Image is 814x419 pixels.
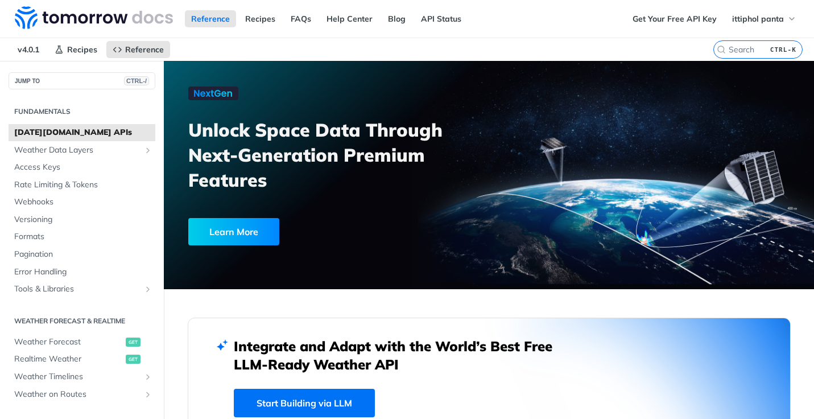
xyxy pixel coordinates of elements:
span: ittiphol panta [732,14,784,24]
span: CTRL-/ [124,76,149,85]
img: Tomorrow.io Weather API Docs [15,6,173,29]
button: Show subpages for Tools & Libraries [143,285,152,294]
a: Access Keys [9,159,155,176]
a: Learn More [188,218,439,245]
span: Realtime Weather [14,354,123,365]
a: Weather Data LayersShow subpages for Weather Data Layers [9,142,155,159]
a: Weather on RoutesShow subpages for Weather on Routes [9,386,155,403]
a: API Status [415,10,468,27]
a: Webhooks [9,194,155,211]
a: FAQs [284,10,317,27]
kbd: CTRL-K [767,44,799,55]
span: get [126,338,141,347]
a: [DATE][DOMAIN_NAME] APIs [9,124,155,141]
span: Weather Timelines [14,371,141,383]
a: Help Center [320,10,379,27]
span: v4.0.1 [11,41,46,58]
span: Error Handling [14,266,152,278]
h2: Fundamentals [9,106,155,117]
a: Versioning [9,211,155,228]
a: Pagination [9,246,155,263]
a: Start Building via LLM [234,389,375,417]
button: ittiphol panta [726,10,803,27]
a: Rate Limiting & Tokens [9,176,155,194]
a: Reference [185,10,236,27]
span: [DATE][DOMAIN_NAME] APIs [14,127,152,138]
span: Recipes [67,44,97,55]
span: Access Keys [14,162,152,173]
span: Webhooks [14,196,152,208]
h3: Unlock Space Data Through Next-Generation Premium Features [188,117,501,192]
span: get [126,355,141,364]
span: Rate Limiting & Tokens [14,179,152,191]
a: Error Handling [9,264,155,281]
button: Show subpages for Weather on Routes [143,390,152,399]
a: Get Your Free API Key [626,10,723,27]
a: Formats [9,228,155,245]
button: Show subpages for Weather Data Layers [143,146,152,155]
svg: Search [717,45,726,54]
a: Tools & LibrariesShow subpages for Tools & Libraries [9,281,155,298]
span: Reference [125,44,164,55]
a: Weather Forecastget [9,334,155,351]
a: Blog [382,10,412,27]
span: Weather Data Layers [14,145,141,156]
div: Learn More [188,218,279,245]
img: NextGen [188,87,238,100]
button: JUMP TOCTRL-/ [9,72,155,89]
span: Versioning [14,214,152,225]
h2: Weather Forecast & realtime [9,316,155,326]
a: Weather TimelinesShow subpages for Weather Timelines [9,368,155,385]
h2: Integrate and Adapt with the World’s Best Free LLM-Ready Weather API [234,337,569,373]
span: Tools & Libraries [14,284,141,295]
a: Reference [106,41,170,58]
a: Realtime Weatherget [9,351,155,368]
a: Recipes [239,10,282,27]
a: Recipes [48,41,104,58]
button: Show subpages for Weather Timelines [143,372,152,381]
span: Weather Forecast [14,336,123,348]
span: Pagination [14,249,152,260]
span: Weather on Routes [14,389,141,400]
span: Formats [14,231,152,243]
